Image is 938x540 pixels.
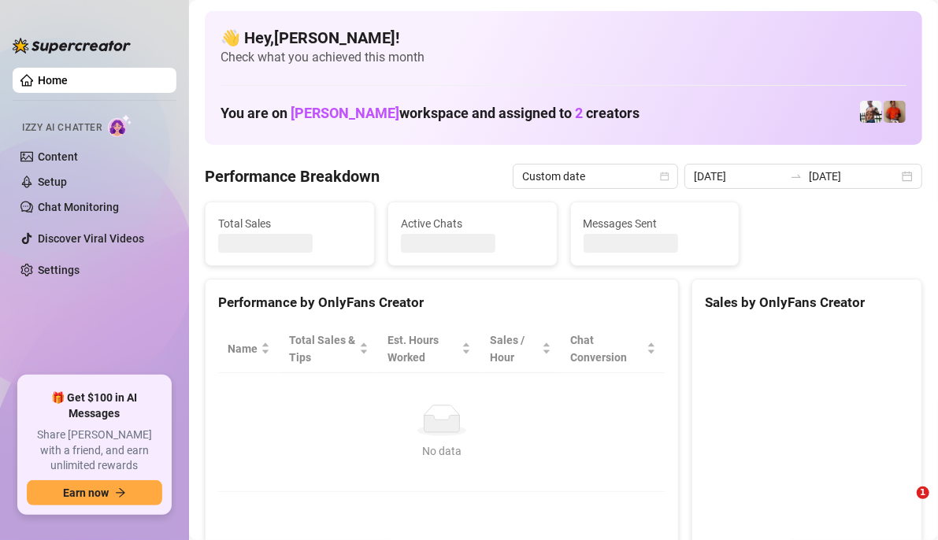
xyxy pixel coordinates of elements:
img: AI Chatter [108,114,132,137]
span: Check what you achieved this month [221,49,906,66]
a: Discover Viral Videos [38,232,144,245]
span: arrow-right [115,487,126,498]
span: Chat Conversion [570,331,643,366]
th: Name [218,325,280,373]
img: JUSTIN [860,101,882,123]
span: swap-right [790,170,803,183]
span: Izzy AI Chatter [22,120,102,135]
img: Justin [884,101,906,123]
input: End date [809,168,899,185]
a: Content [38,150,78,163]
span: [PERSON_NAME] [291,105,399,121]
span: 2 [575,105,583,121]
span: to [790,170,803,183]
h4: Performance Breakdown [205,165,380,187]
button: Earn nowarrow-right [27,480,162,505]
a: Setup [38,176,67,188]
span: calendar [660,172,669,181]
div: No data [234,442,650,460]
div: Sales by OnlyFans Creator [705,292,909,313]
a: Home [38,74,68,87]
input: Start date [694,168,784,185]
a: Chat Monitoring [38,201,119,213]
span: 🎁 Get $100 in AI Messages [27,390,162,421]
span: Name [228,340,258,357]
div: Performance by OnlyFans Creator [218,292,665,313]
th: Total Sales & Tips [280,325,378,373]
h1: You are on workspace and assigned to creators [221,105,640,122]
img: logo-BBDzfeDw.svg [13,38,131,54]
span: Share [PERSON_NAME] with a friend, and earn unlimited rewards [27,427,162,474]
div: Est. Hours Worked [387,331,458,366]
span: 1 [917,486,929,499]
a: Settings [38,264,80,276]
span: Messages Sent [584,215,727,232]
span: Active Chats [401,215,544,232]
iframe: Intercom live chat [884,486,922,524]
span: Custom date [522,165,669,188]
span: Sales / Hour [490,331,539,366]
span: Total Sales [218,215,361,232]
th: Chat Conversion [561,325,665,373]
span: Earn now [63,486,109,499]
span: Total Sales & Tips [289,331,356,366]
h4: 👋 Hey, [PERSON_NAME] ! [221,27,906,49]
th: Sales / Hour [480,325,561,373]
